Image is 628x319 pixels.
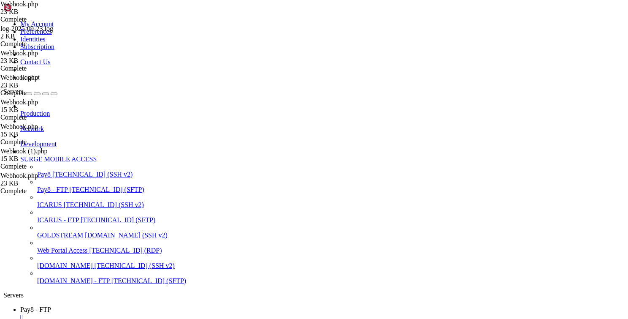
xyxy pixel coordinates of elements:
span: Webhook (1).php [0,147,48,155]
span: Webhook.php [0,98,85,114]
span: Webhook.php [0,98,38,106]
div: 23 KB [0,8,85,16]
span: Webhook (1).php [0,147,85,163]
div: Complete [0,16,85,23]
span: Webhook.php [0,0,85,16]
div: Complete [0,114,85,121]
div: 23 KB [0,57,85,65]
span: Webhook.php [0,74,38,81]
span: Webhook.php [0,172,85,187]
div: Complete [0,138,85,146]
div: Complete [0,40,85,48]
div: 15 KB [0,106,85,114]
span: Webhook.php [0,74,85,89]
span: Webhook.php [0,49,85,65]
span: Webhook.php [0,172,38,179]
div: Complete [0,187,85,195]
span: log-2025-09-23.log [0,25,85,40]
div: 15 KB [0,131,85,138]
div: 15 KB [0,155,85,163]
span: log-2025-09-23.log [0,25,53,32]
div: 23 KB [0,82,85,89]
div: Complete [0,89,85,97]
div: Complete [0,163,85,170]
span: Webhook.php [0,123,38,130]
span: Webhook.php [0,123,85,138]
div: 23 KB [0,180,85,187]
div: Complete [0,65,85,72]
span: Webhook.php [0,0,38,8]
span: Webhook.php [0,49,38,57]
div: 2 KB [0,33,85,40]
